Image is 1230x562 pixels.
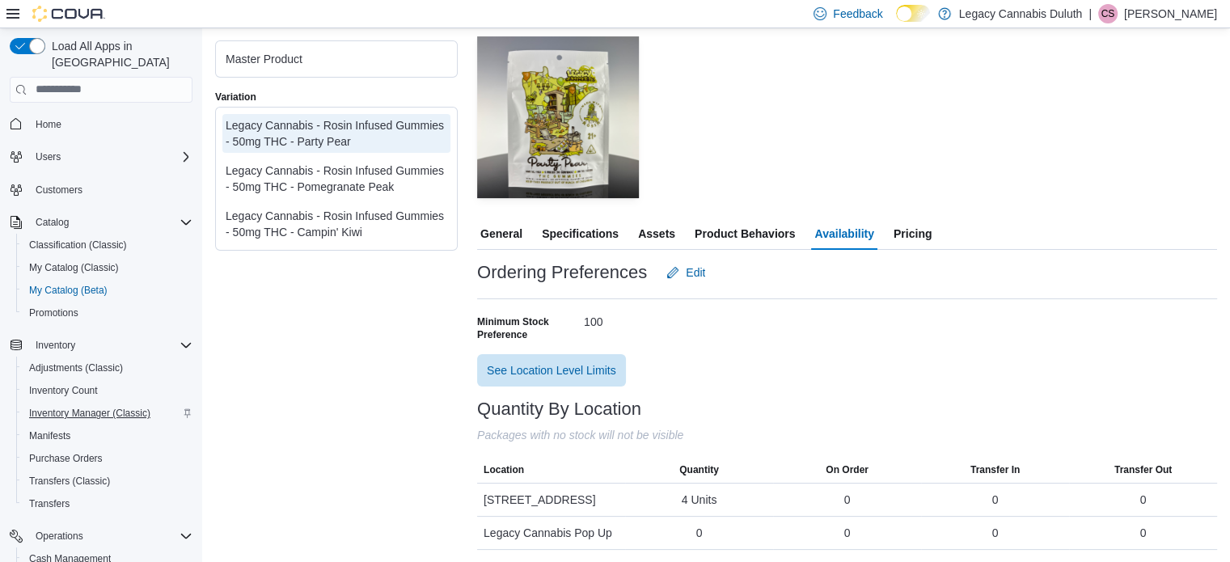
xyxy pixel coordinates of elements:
button: Transfers (Classic) [16,470,199,492]
span: Inventory Manager (Classic) [29,407,150,420]
span: Customers [36,184,82,196]
p: Legacy Cannabis Duluth [959,4,1083,23]
span: Classification (Classic) [29,239,127,251]
span: Assets [638,218,675,250]
span: Classification (Classic) [23,235,192,255]
span: Inventory Count [23,381,192,400]
a: My Catalog (Beta) [23,281,114,300]
button: Edit [660,256,712,289]
a: Transfers (Classic) [23,471,116,491]
img: Cova [32,6,105,22]
span: Catalog [36,216,69,229]
span: Quantity [679,463,719,476]
span: Specifications [542,218,619,250]
span: Legacy Cannabis Pop Up [484,523,612,543]
h3: Ordering Preferences [477,263,647,282]
span: Availability [814,218,873,250]
span: Feedback [833,6,882,22]
span: Promotions [29,306,78,319]
div: Legacy Cannabis - Rosin Infused Gummies - 50mg THC - Campin' Kiwi [226,208,447,240]
p: | [1088,4,1092,23]
button: Manifests [16,425,199,447]
div: Legacy Cannabis - Rosin Infused Gummies - 50mg THC - Pomegranate Peak [226,163,447,195]
span: Manifests [29,429,70,442]
span: Purchase Orders [23,449,192,468]
span: My Catalog (Beta) [29,284,108,297]
a: Customers [29,180,89,200]
p: [PERSON_NAME] [1124,4,1217,23]
span: Product Behaviors [695,218,795,250]
button: Inventory Count [16,379,199,402]
a: Inventory Manager (Classic) [23,404,157,423]
div: 0 [844,492,851,508]
span: Transfers [29,497,70,510]
button: Home [3,112,199,136]
button: Inventory [29,336,82,355]
button: Inventory [3,334,199,357]
button: Operations [3,525,199,547]
span: Location [484,463,524,476]
button: Users [3,146,199,168]
span: Purchase Orders [29,452,103,465]
h3: Quantity By Location [477,399,641,419]
span: Operations [29,526,192,546]
a: Home [29,115,68,134]
span: My Catalog (Classic) [23,258,192,277]
span: My Catalog (Classic) [29,261,119,274]
button: Inventory Manager (Classic) [16,402,199,425]
span: Home [36,118,61,131]
a: My Catalog (Classic) [23,258,125,277]
span: Transfer In [970,463,1020,476]
button: See Location Level Limits [477,354,626,387]
span: Minimum Stock Preference [477,315,577,341]
button: My Catalog (Beta) [16,279,199,302]
span: Inventory [29,336,192,355]
span: Home [29,114,192,134]
div: 0 [696,525,703,541]
span: Inventory Count [29,384,98,397]
button: Users [29,147,67,167]
div: 4 Units [682,492,717,508]
a: Adjustments (Classic) [23,358,129,378]
a: Promotions [23,303,85,323]
button: Adjustments (Classic) [16,357,199,379]
a: Purchase Orders [23,449,109,468]
div: Packages with no stock will not be visible [477,425,1217,445]
div: Calvin Stuart [1098,4,1118,23]
div: Master Product [226,51,447,67]
input: Dark Mode [896,5,930,22]
div: 0 [1140,492,1147,508]
div: 0 [844,525,851,541]
button: Customers [3,178,199,201]
span: Edit [686,264,705,281]
button: Transfers [16,492,199,515]
div: Legacy Cannabis - Rosin Infused Gummies - 50mg THC - Party Pear [226,117,447,150]
button: Catalog [3,211,199,234]
span: Manifests [23,426,192,446]
div: 0 [992,492,999,508]
span: Dark Mode [896,22,897,23]
label: Variation [215,91,256,104]
a: Transfers [23,494,76,513]
span: Transfers (Classic) [23,471,192,491]
span: See Location Level Limits [487,362,616,378]
button: Purchase Orders [16,447,199,470]
span: Customers [29,180,192,200]
a: Inventory Count [23,381,104,400]
div: 0 [1140,525,1147,541]
button: Classification (Classic) [16,234,199,256]
span: Inventory Manager (Classic) [23,404,192,423]
span: On Order [826,463,869,476]
span: CS [1101,4,1115,23]
span: Transfers (Classic) [29,475,110,488]
button: Operations [29,526,90,546]
button: Promotions [16,302,199,324]
button: My Catalog (Classic) [16,256,199,279]
span: Catalog [29,213,192,232]
img: Image for Legacy Cannabis - Rosin Infused Gummies - 50mg THC - Party Pear [477,36,639,198]
span: Promotions [23,303,192,323]
span: General [480,218,522,250]
span: Adjustments (Classic) [29,361,123,374]
span: My Catalog (Beta) [23,281,192,300]
span: Adjustments (Classic) [23,358,192,378]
